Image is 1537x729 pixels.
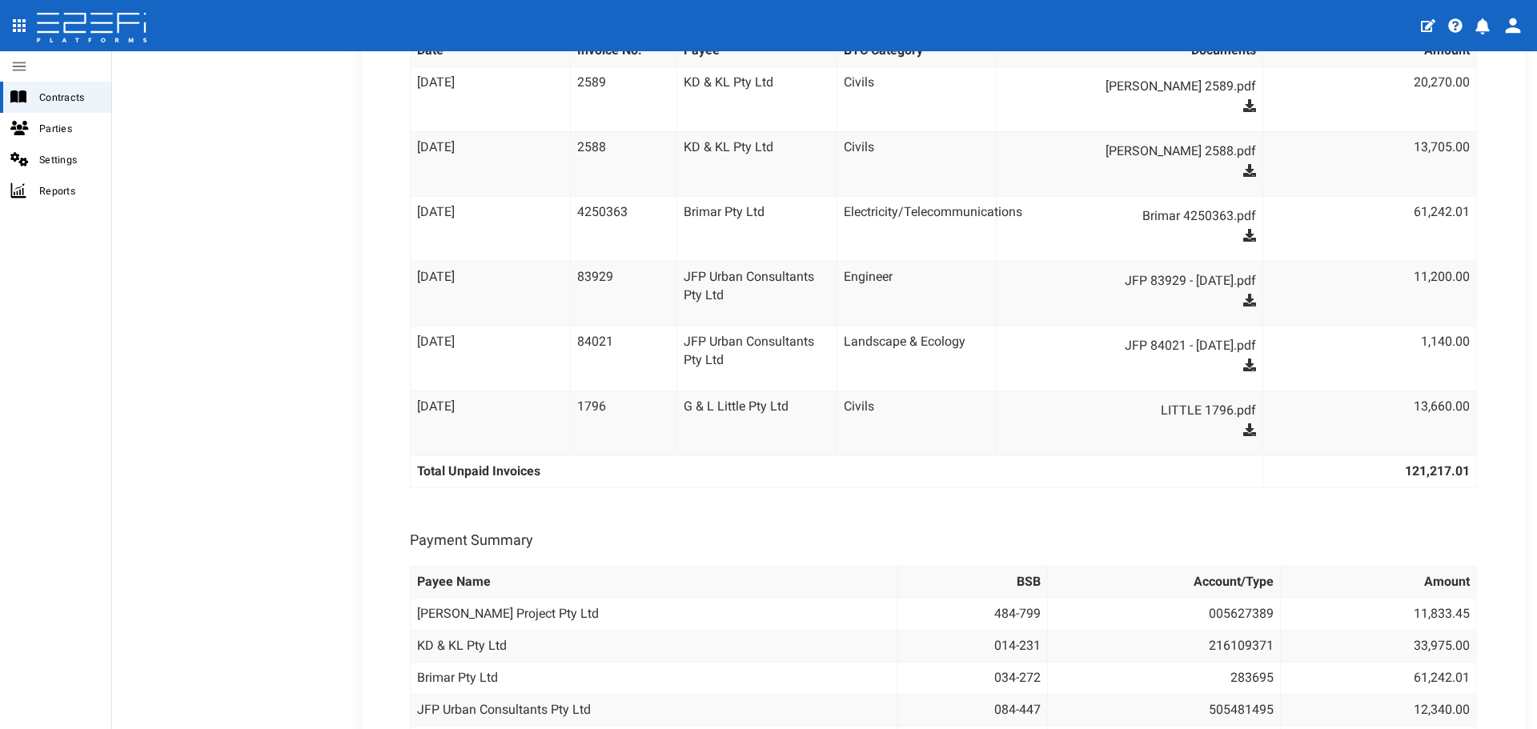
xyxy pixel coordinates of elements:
[676,326,837,391] td: JFP Urban Consultants Pty Ltd
[676,131,837,196] td: KD & KL Pty Ltd
[676,391,837,455] td: G & L Little Pty Ltd
[676,261,837,326] td: JFP Urban Consultants Pty Ltd
[1047,662,1281,694] td: 283695
[1019,333,1256,358] a: JFP 84021 - [DATE].pdf
[570,261,676,326] td: 83929
[1047,694,1281,726] td: 505481495
[1019,203,1256,229] a: Brimar 4250363.pdf
[1281,694,1477,726] td: 12,340.00
[1019,138,1256,164] a: [PERSON_NAME] 2588.pdf
[410,567,897,599] th: Payee Name
[897,694,1047,726] td: 084-447
[570,326,676,391] td: 84021
[39,150,98,169] span: Settings
[1047,631,1281,663] td: 216109371
[570,66,676,131] td: 2589
[1047,599,1281,631] td: 005627389
[39,182,98,200] span: Reports
[570,391,676,455] td: 1796
[1281,567,1477,599] th: Amount
[1263,66,1477,131] td: 20,270.00
[410,391,570,455] td: [DATE]
[39,88,98,106] span: Contracts
[676,66,837,131] td: KD & KL Pty Ltd
[837,66,997,131] td: Civils
[410,631,897,663] td: KD & KL Pty Ltd
[1263,261,1477,326] td: 11,200.00
[410,196,570,261] td: [DATE]
[410,599,897,631] td: [PERSON_NAME] Project Pty Ltd
[410,261,570,326] td: [DATE]
[1019,398,1256,423] a: LITTLE 1796.pdf
[39,119,98,138] span: Parties
[1263,196,1477,261] td: 61,242.01
[1019,74,1256,99] a: [PERSON_NAME] 2589.pdf
[676,196,837,261] td: Brimar Pty Ltd
[1281,599,1477,631] td: 11,833.45
[897,631,1047,663] td: 014-231
[1019,268,1256,294] a: JFP 83929 - [DATE].pdf
[410,694,897,726] td: JFP Urban Consultants Pty Ltd
[897,567,1047,599] th: BSB
[410,326,570,391] td: [DATE]
[837,391,997,455] td: Civils
[1281,631,1477,663] td: 33,975.00
[837,131,997,196] td: Civils
[837,196,997,261] td: Electricity/Telecommunications
[1263,131,1477,196] td: 13,705.00
[1047,567,1281,599] th: Account/Type
[410,455,1263,487] th: Total Unpaid Invoices
[1263,326,1477,391] td: 1,140.00
[570,196,676,261] td: 4250363
[1281,662,1477,694] td: 61,242.01
[410,131,570,196] td: [DATE]
[410,662,897,694] td: Brimar Pty Ltd
[837,261,997,326] td: Engineer
[897,662,1047,694] td: 034-272
[1263,391,1477,455] td: 13,660.00
[410,533,533,547] h3: Payment Summary
[410,66,570,131] td: [DATE]
[1263,455,1477,487] th: 121,217.01
[570,131,676,196] td: 2588
[837,326,997,391] td: Landscape & Ecology
[897,599,1047,631] td: 484-799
